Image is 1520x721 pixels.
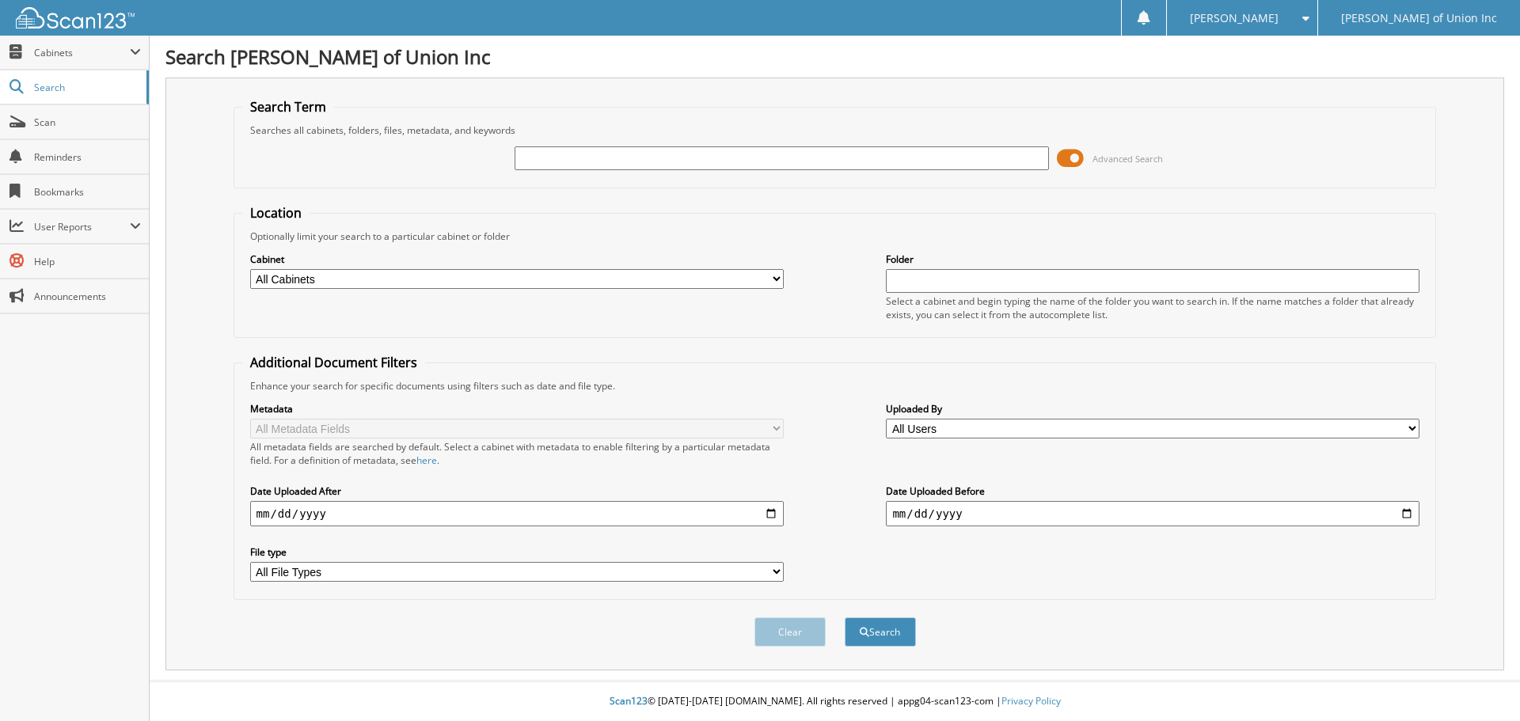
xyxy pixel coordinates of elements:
label: Date Uploaded Before [886,484,1419,498]
div: Searches all cabinets, folders, files, metadata, and keywords [242,123,1428,137]
span: [PERSON_NAME] [1190,13,1279,23]
button: Clear [754,617,826,647]
a: here [416,453,437,467]
div: All metadata fields are searched by default. Select a cabinet with metadata to enable filtering b... [250,440,784,467]
span: Bookmarks [34,185,141,199]
div: Enhance your search for specific documents using filters such as date and file type. [242,379,1428,393]
label: Cabinet [250,252,784,266]
label: Folder [886,252,1419,266]
span: Reminders [34,150,141,164]
label: File type [250,545,784,559]
label: Uploaded By [886,402,1419,416]
div: Select a cabinet and begin typing the name of the folder you want to search in. If the name match... [886,294,1419,321]
button: Search [845,617,916,647]
div: Optionally limit your search to a particular cabinet or folder [242,230,1428,243]
div: © [DATE]-[DATE] [DOMAIN_NAME]. All rights reserved | appg04-scan123-com | [150,682,1520,721]
span: Scan [34,116,141,129]
span: Announcements [34,290,141,303]
span: [PERSON_NAME] of Union Inc [1341,13,1497,23]
legend: Location [242,204,310,222]
legend: Search Term [242,98,334,116]
span: Search [34,81,139,94]
span: Help [34,255,141,268]
input: start [250,501,784,526]
legend: Additional Document Filters [242,354,425,371]
h1: Search [PERSON_NAME] of Union Inc [165,44,1504,70]
a: Privacy Policy [1001,694,1061,708]
span: Advanced Search [1092,153,1163,165]
label: Date Uploaded After [250,484,784,498]
label: Metadata [250,402,784,416]
img: scan123-logo-white.svg [16,7,135,28]
span: Cabinets [34,46,130,59]
span: Scan123 [610,694,648,708]
span: User Reports [34,220,130,233]
input: end [886,501,1419,526]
